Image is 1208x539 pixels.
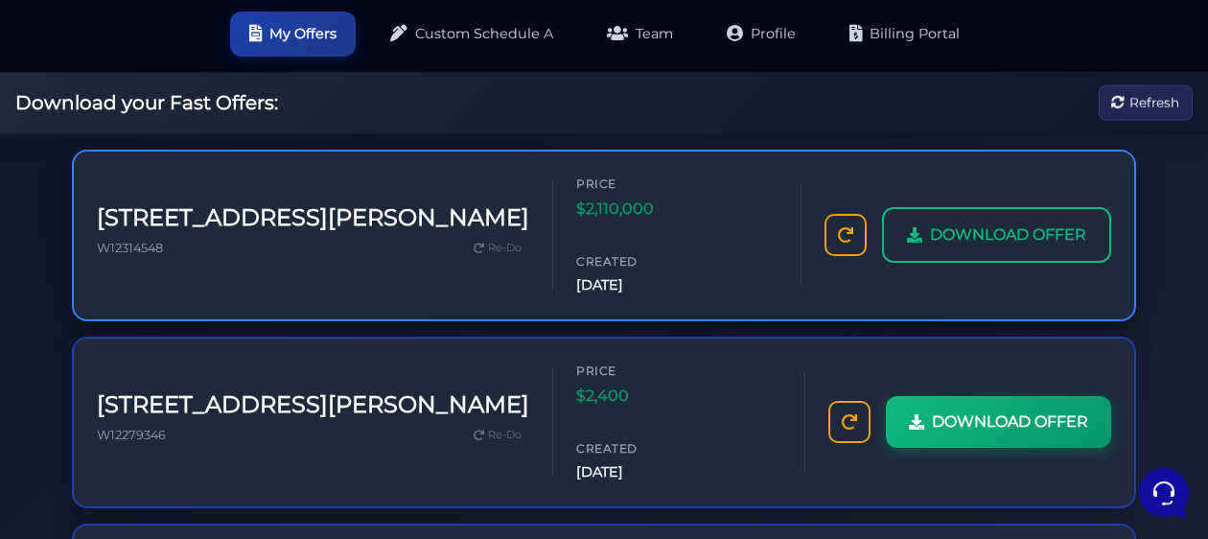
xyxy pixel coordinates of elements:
[81,235,304,254] p: You: Hello????
[315,138,353,155] p: [DATE]
[15,15,322,77] h2: Hello [PERSON_NAME] 👋
[133,363,251,407] button: Messages
[576,252,691,270] span: Created
[31,140,69,178] img: dark
[932,410,1088,434] span: DOWNLOAD OFFER
[97,428,166,442] span: W12279346
[310,107,353,123] a: See all
[315,212,353,229] p: [DATE]
[930,223,1086,247] span: DOWNLOAD OFFER
[830,12,979,57] a: Billing Portal
[576,274,691,296] span: [DATE]
[31,107,155,123] span: Your Conversations
[97,204,529,232] h3: [STREET_ADDRESS][PERSON_NAME]
[31,346,130,362] span: Find an Answer
[466,236,529,261] a: Re-Do
[588,12,692,57] a: Team
[23,130,360,188] a: Fast Offers SupportIs that the correct MLS number? seems like thats a really old sold listing[DATE]
[15,91,278,114] h2: Download your Fast Offers:
[576,362,691,380] span: Price
[230,12,356,57] a: My Offers
[886,396,1111,448] a: DOWNLOAD OFFER
[23,204,360,262] a: Fast OffersYou:Hello????[DATE]
[165,389,220,407] p: Messages
[97,391,529,419] h3: [STREET_ADDRESS][PERSON_NAME]
[32,222,55,245] img: dark
[708,12,815,57] a: Profile
[58,389,90,407] p: Home
[576,384,691,409] span: $2,400
[239,346,353,362] a: Open Help Center
[466,423,529,448] a: Re-Do
[576,439,691,457] span: Created
[297,389,322,407] p: Help
[576,175,691,193] span: Price
[488,427,522,444] span: Re-Do
[488,240,522,257] span: Re-Do
[250,363,368,407] button: Help
[97,241,163,255] span: W12314548
[81,161,304,180] p: Is that the correct MLS number? seems like thats a really old sold listing
[576,461,691,483] span: [DATE]
[15,363,133,407] button: Home
[882,207,1111,263] a: DOWNLOAD OFFER
[31,269,353,308] button: Start a Conversation
[45,222,68,245] img: dark
[1135,464,1193,522] iframe: Customerly Messenger Launcher
[138,281,268,296] span: Start a Conversation
[576,197,691,222] span: $2,110,000
[1129,92,1179,113] span: Refresh
[371,12,572,57] a: Custom Schedule A
[81,138,304,157] span: Fast Offers Support
[81,212,304,231] span: Fast Offers
[1099,85,1193,121] button: Refresh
